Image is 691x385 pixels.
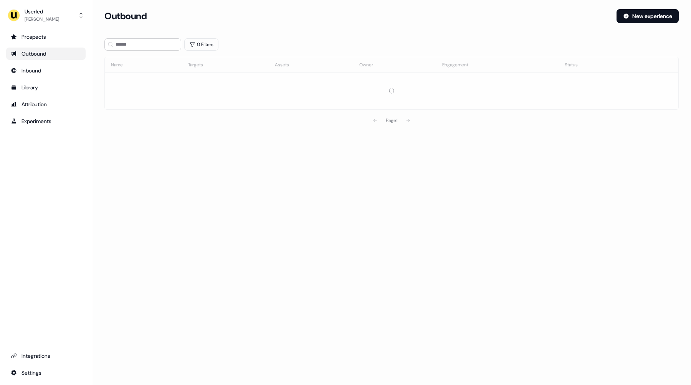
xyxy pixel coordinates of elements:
div: Prospects [11,33,81,41]
a: Go to attribution [6,98,86,110]
a: Go to prospects [6,31,86,43]
a: Go to outbound experience [6,48,86,60]
div: Attribution [11,100,81,108]
button: 0 Filters [184,38,218,51]
div: Inbound [11,67,81,74]
a: Go to experiments [6,115,86,127]
a: Go to integrations [6,367,86,379]
h3: Outbound [104,10,147,22]
div: Library [11,84,81,91]
a: Go to templates [6,81,86,94]
a: Go to integrations [6,350,86,362]
button: New experience [617,9,679,23]
button: Userled[PERSON_NAME] [6,6,86,25]
div: Userled [25,8,59,15]
div: Experiments [11,117,81,125]
div: Integrations [11,352,81,360]
div: Settings [11,369,81,377]
a: Go to Inbound [6,64,86,77]
div: [PERSON_NAME] [25,15,59,23]
div: Outbound [11,50,81,58]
